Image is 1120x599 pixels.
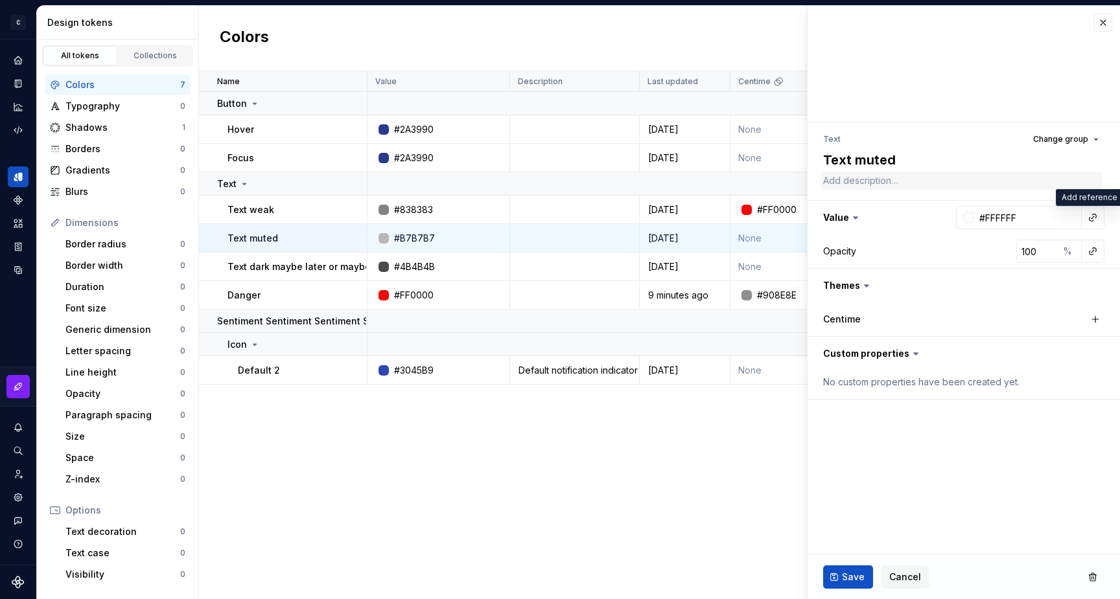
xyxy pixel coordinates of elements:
div: #FF0000 [394,289,434,302]
a: Z-index0 [60,469,191,490]
div: [DATE] [640,232,729,245]
svg: Supernova Logo [12,576,25,589]
button: Save [823,565,873,589]
a: Font size0 [60,298,191,319]
div: #B7B7B7 [394,232,435,245]
div: Opacity [65,387,180,400]
p: Danger [227,289,261,302]
div: #FF0000 [757,203,797,216]
div: [DATE] [640,364,729,377]
span: Save [842,571,865,583]
span: Change group [1033,134,1088,144]
div: Size [65,430,180,443]
h2: Colors [220,27,269,50]
a: Design tokens [8,166,29,187]
a: Letter spacing0 [60,341,191,361]
div: Line height [65,366,180,379]
a: Documentation [8,73,29,94]
a: Storybook stories [8,236,29,257]
button: Contact support [8,510,29,531]
a: Generic dimension0 [60,319,191,340]
a: Typography0 [45,96,191,117]
p: Centime [738,76,771,87]
a: Home [8,50,29,71]
div: Dimensions [65,216,185,229]
a: Paragraph spacing0 [60,405,191,425]
div: Default notification indicator color for Therapy. Used to convey unread information. Default noti... [511,364,638,377]
a: Settings [8,487,29,508]
p: Text [217,177,237,190]
div: Components [8,190,29,210]
a: Border radius0 [60,234,191,254]
div: Borders [65,142,180,155]
div: Search ⌘K [8,440,29,461]
div: 0 [180,453,185,463]
div: Assets [8,213,29,234]
a: Space0 [60,447,191,468]
div: [DATE] [640,152,729,164]
input: e.g. #000000 [974,206,1082,229]
div: 0 [180,474,185,484]
div: Visibility [65,568,180,581]
a: Invite team [8,464,29,484]
div: Generic dimension [65,323,180,336]
a: Code automation [8,120,29,141]
div: [DATE] [640,260,729,273]
button: C [3,8,34,36]
textarea: Text muted [821,148,1102,172]
a: Visibility0 [60,564,191,585]
a: Opacity0 [60,383,191,404]
p: Text dark maybe later or maybe add it now [227,260,421,273]
div: [DATE] [640,203,729,216]
td: None [730,253,873,281]
div: 0 [180,431,185,442]
div: Options [65,504,185,517]
p: Hover [227,123,254,136]
div: Duration [65,280,180,293]
p: Focus [227,152,254,164]
div: 0 [180,367,185,378]
td: None [730,115,873,144]
div: 1 [182,122,185,133]
a: Size0 [60,426,191,447]
div: Data sources [8,260,29,280]
div: #3045B9 [394,364,434,377]
input: 100 [1016,240,1058,263]
div: Paragraph spacing [65,409,180,422]
div: Space [65,451,180,464]
div: Collections [123,51,188,61]
div: #838383 [394,203,433,216]
div: 0 [180,389,185,399]
p: Description [518,76,563,87]
div: 0 [180,165,185,175]
td: None [730,144,873,172]
div: 0 [180,569,185,580]
div: #908E8E [757,289,797,302]
label: Centime [823,313,861,326]
li: Text [823,134,841,144]
div: C [10,15,26,30]
div: #4B4B4B [394,260,435,273]
a: Text case0 [60,543,191,563]
a: Analytics [8,96,29,117]
div: Colors [65,78,180,91]
p: Icon [227,338,247,351]
div: 0 [180,101,185,111]
div: Design tokens [47,16,193,29]
div: #2A3990 [394,123,434,136]
div: All tokens [48,51,113,61]
p: Name [217,76,240,87]
div: 0 [180,526,185,537]
div: Blurs [65,185,180,198]
div: 0 [180,186,185,197]
a: Border width0 [60,255,191,276]
div: No custom properties have been created yet. [823,376,1104,389]
button: Cancel [881,565,929,589]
